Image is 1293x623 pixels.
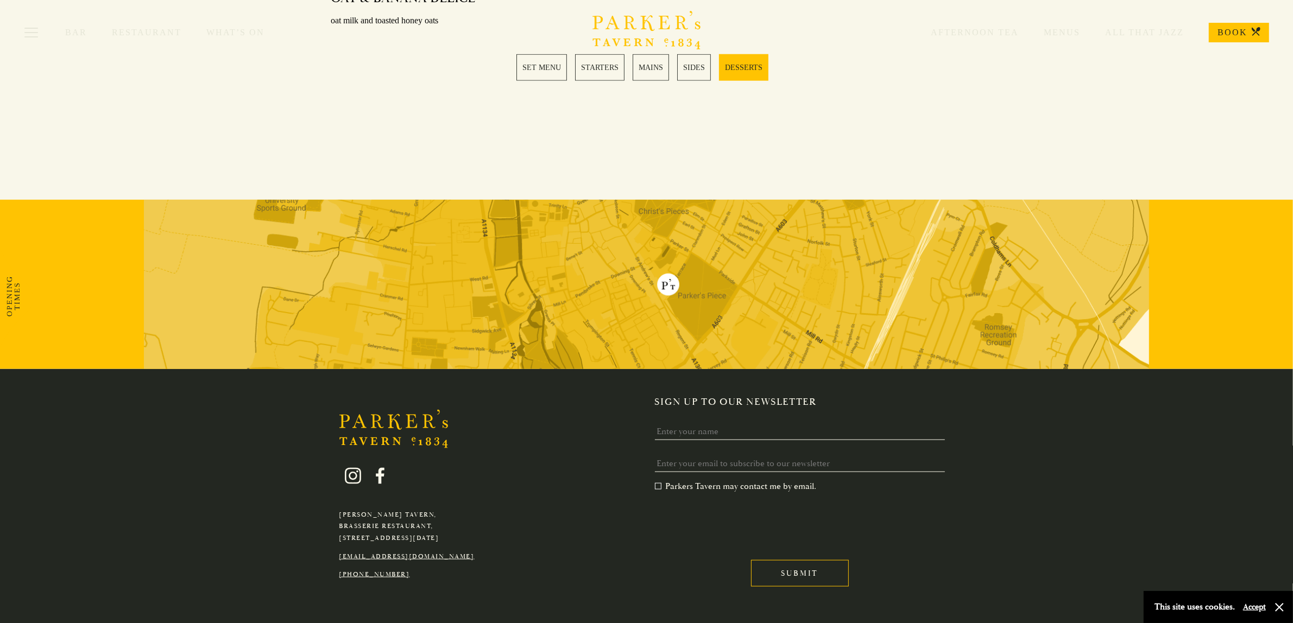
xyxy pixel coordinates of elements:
[516,54,567,81] a: 1 / 5
[751,560,849,587] input: Submit
[655,500,820,543] iframe: reCAPTCHA
[1274,602,1285,613] button: Close and accept
[144,200,1149,369] img: map
[655,423,945,440] input: Enter your name
[633,54,669,81] a: 3 / 5
[719,54,768,81] a: 5 / 5
[655,396,954,408] h2: Sign up to our newsletter
[677,54,711,81] a: 4 / 5
[655,481,817,492] label: Parkers Tavern may contact me by email.
[339,570,410,578] a: [PHONE_NUMBER]
[339,509,475,544] p: [PERSON_NAME] Tavern, Brasserie Restaurant, [STREET_ADDRESS][DATE]
[1243,602,1266,612] button: Accept
[339,552,475,561] a: [EMAIL_ADDRESS][DOMAIN_NAME]
[1155,599,1235,615] p: This site uses cookies.
[655,455,945,472] input: Enter your email to subscribe to our newsletter
[575,54,625,81] a: 2 / 5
